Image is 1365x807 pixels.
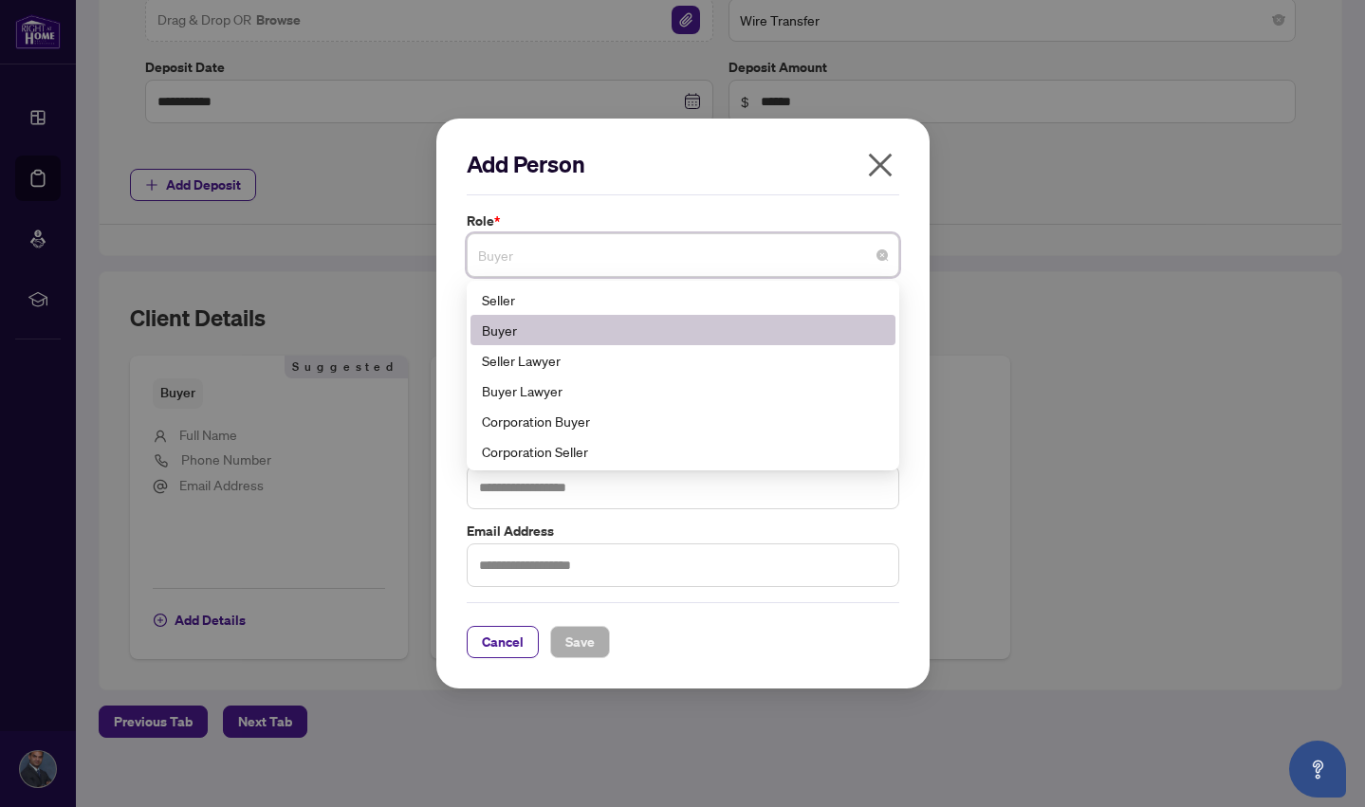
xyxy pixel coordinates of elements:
[482,627,524,657] span: Cancel
[482,350,884,371] div: Seller Lawyer
[470,284,895,315] div: Seller
[467,626,539,658] button: Cancel
[482,441,884,462] div: Corporation Seller
[470,406,895,436] div: Corporation Buyer
[470,376,895,406] div: Buyer Lawyer
[550,626,610,658] button: Save
[470,436,895,467] div: Corporation Seller
[876,249,888,261] span: close-circle
[467,521,899,541] label: Email Address
[482,411,884,431] div: Corporation Buyer
[482,289,884,310] div: Seller
[467,149,899,179] h2: Add Person
[865,150,895,180] span: close
[478,237,888,273] span: Buyer
[470,315,895,345] div: Buyer
[470,345,895,376] div: Seller Lawyer
[482,320,884,340] div: Buyer
[482,380,884,401] div: Buyer Lawyer
[467,211,899,231] label: Role
[1289,741,1346,798] button: Open asap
